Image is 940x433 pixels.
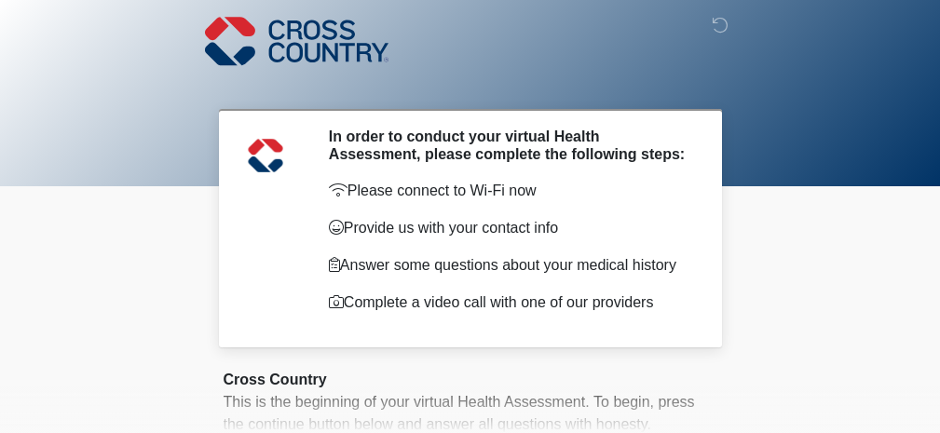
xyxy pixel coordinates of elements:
[210,67,731,101] h1: ‎ ‎ ‎
[329,254,689,277] p: Answer some questions about your medical history
[224,394,695,432] span: press the continue button below and answer all questions with honesty.
[593,394,658,410] span: To begin,
[329,217,689,239] p: Provide us with your contact info
[205,14,389,68] img: Cross Country Logo
[329,180,689,202] p: Please connect to Wi-Fi now
[224,369,717,391] div: Cross Country
[238,128,293,183] img: Agent Avatar
[224,394,590,410] span: This is the beginning of your virtual Health Assessment.
[329,128,689,163] h2: In order to conduct your virtual Health Assessment, please complete the following steps:
[329,291,689,314] p: Complete a video call with one of our providers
